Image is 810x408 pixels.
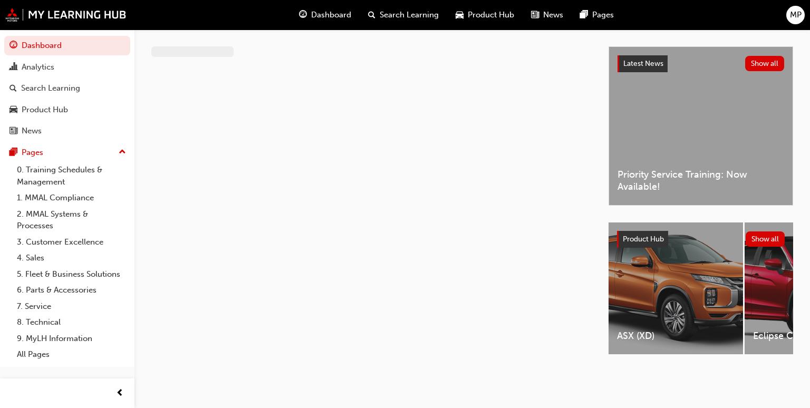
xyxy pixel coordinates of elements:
[745,56,785,71] button: Show all
[456,8,464,22] span: car-icon
[13,346,130,363] a: All Pages
[368,8,375,22] span: search-icon
[4,100,130,120] a: Product Hub
[580,8,588,22] span: pages-icon
[468,9,514,21] span: Product Hub
[572,4,622,26] a: pages-iconPages
[22,104,68,116] div: Product Hub
[447,4,523,26] a: car-iconProduct Hub
[618,55,784,72] a: Latest NewsShow all
[623,59,663,68] span: Latest News
[4,79,130,98] a: Search Learning
[13,282,130,298] a: 6. Parts & Accessories
[618,169,784,192] span: Priority Service Training: Now Available!
[523,4,572,26] a: news-iconNews
[4,34,130,143] button: DashboardAnalyticsSearch LearningProduct HubNews
[609,46,793,206] a: Latest NewsShow allPriority Service Training: Now Available!
[311,9,351,21] span: Dashboard
[790,9,802,21] span: MP
[623,235,664,244] span: Product Hub
[617,330,735,342] span: ASX (XD)
[531,8,539,22] span: news-icon
[360,4,447,26] a: search-iconSearch Learning
[13,298,130,315] a: 7. Service
[13,162,130,190] a: 0. Training Schedules & Management
[22,125,42,137] div: News
[13,314,130,331] a: 8. Technical
[9,127,17,136] span: news-icon
[13,266,130,283] a: 5. Fleet & Business Solutions
[291,4,360,26] a: guage-iconDashboard
[4,143,130,162] button: Pages
[22,147,43,159] div: Pages
[609,222,743,354] a: ASX (XD)
[13,250,130,266] a: 4. Sales
[786,6,805,24] button: MP
[116,387,124,400] span: prev-icon
[9,63,17,72] span: chart-icon
[9,105,17,115] span: car-icon
[13,206,130,234] a: 2. MMAL Systems & Processes
[119,145,126,159] span: up-icon
[9,84,17,93] span: search-icon
[617,231,785,248] a: Product HubShow all
[9,148,17,158] span: pages-icon
[9,41,17,51] span: guage-icon
[22,61,54,73] div: Analytics
[4,36,130,55] a: Dashboard
[21,82,80,94] div: Search Learning
[13,331,130,347] a: 9. MyLH Information
[380,9,439,21] span: Search Learning
[5,8,127,22] img: mmal
[13,234,130,250] a: 3. Customer Excellence
[4,121,130,141] a: News
[4,57,130,77] a: Analytics
[543,9,563,21] span: News
[746,231,785,247] button: Show all
[299,8,307,22] span: guage-icon
[13,190,130,206] a: 1. MMAL Compliance
[592,9,614,21] span: Pages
